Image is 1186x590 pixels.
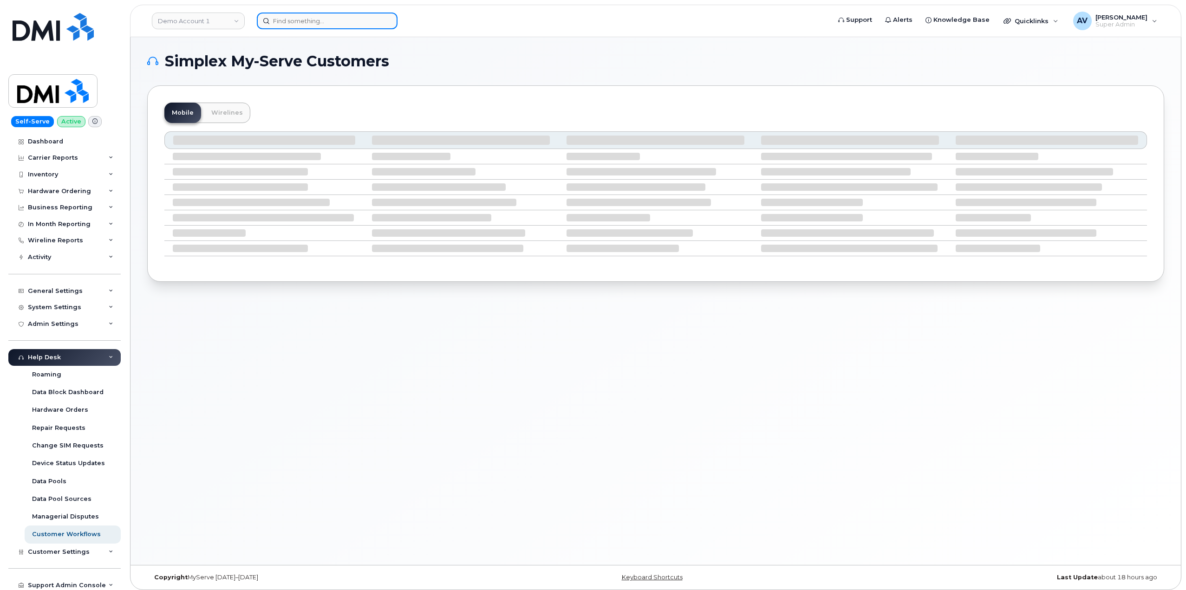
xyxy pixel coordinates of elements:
[147,574,486,581] div: MyServe [DATE]–[DATE]
[165,54,389,68] span: Simplex My-Serve Customers
[825,574,1164,581] div: about 18 hours ago
[622,574,683,581] a: Keyboard Shortcuts
[1057,574,1098,581] strong: Last Update
[154,574,188,581] strong: Copyright
[204,103,250,123] a: Wirelines
[164,103,201,123] a: Mobile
